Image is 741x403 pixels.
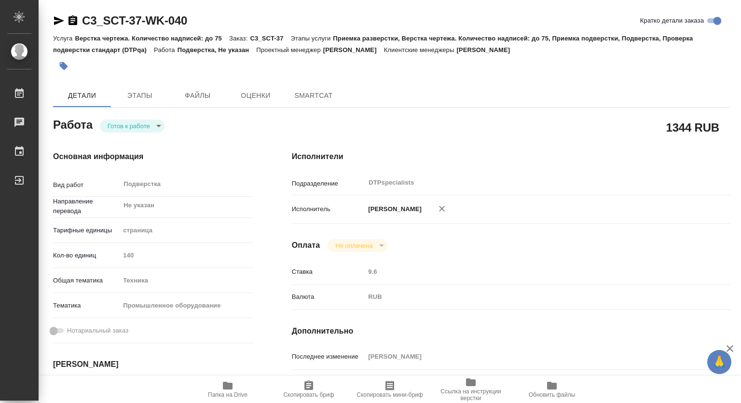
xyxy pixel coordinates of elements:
p: Ставка [292,267,365,277]
button: Папка на Drive [187,376,268,403]
p: Проектный менеджер [256,46,323,54]
p: Тематика [53,301,120,310]
button: Готов к работе [105,122,153,130]
span: Этапы [117,90,163,102]
span: Ссылка на инструкции верстки [436,388,506,402]
button: 🙏 [707,350,731,374]
h2: Работа [53,115,93,133]
button: Скопировать ссылку [67,15,79,27]
p: [PERSON_NAME] [323,46,384,54]
div: Промышленное оборудование [120,297,253,314]
p: Общая тематика [53,276,120,285]
span: Папка на Drive [208,391,247,398]
a: C3_SCT-37-WK-040 [82,14,187,27]
button: Скопировать бриф [268,376,349,403]
p: [PERSON_NAME] [456,46,517,54]
span: SmartCat [290,90,337,102]
input: Пустое поле [365,349,694,363]
h4: Оплата [292,240,320,251]
p: [PERSON_NAME] [365,204,422,214]
p: Подразделение [292,179,365,188]
span: Детали [59,90,105,102]
button: Обновить файлы [511,376,592,403]
span: Скопировать бриф [283,391,334,398]
span: 🙏 [711,352,727,372]
span: Кратко детали заказа [640,16,704,26]
div: RUB [365,289,694,305]
p: Работа [154,46,178,54]
div: Готов к работе [328,239,387,252]
h4: Дополнительно [292,325,730,337]
span: Обновить файлы [529,391,576,398]
span: Нотариальный заказ [67,326,128,336]
div: Готов к работе [100,120,165,133]
div: Техника [120,272,253,289]
button: Скопировать ссылку для ЯМессенджера [53,15,65,27]
p: Верстка чертежа. Количество надписей: до 75 [75,35,229,42]
p: Приемка разверстки, Верстка чертежа. Количество надписей: до 75, Приемка подверстки, Подверстка, ... [53,35,693,54]
p: Последнее изменение [292,352,365,362]
p: Клиентские менеджеры [384,46,457,54]
p: Услуга [53,35,75,42]
input: Пустое поле [365,265,694,279]
input: Пустое поле [120,248,253,262]
button: Скопировать мини-бриф [349,376,430,403]
span: Скопировать мини-бриф [357,391,423,398]
p: Вид работ [53,180,120,190]
button: Ссылка на инструкции верстки [430,376,511,403]
p: Направление перевода [53,197,120,216]
h4: Исполнители [292,151,730,162]
button: Удалить исполнителя [431,198,453,219]
p: Заказ: [229,35,250,42]
p: Этапы услуги [291,35,333,42]
p: Подверстка, Не указан [178,46,257,54]
span: Оценки [233,90,279,102]
h4: [PERSON_NAME] [53,359,253,370]
h2: 1344 RUB [666,119,719,135]
textarea: 1-6 检验资料 готов, в папке ин [365,375,694,391]
p: Тарифные единицы [53,226,120,235]
p: C3_SCT-37 [250,35,290,42]
p: Исполнитель [292,204,365,214]
span: Файлы [175,90,221,102]
h4: Основная информация [53,151,253,162]
button: Не оплачена [332,242,375,250]
p: Валюта [292,292,365,302]
button: Добавить тэг [53,55,74,77]
div: страница [120,222,253,239]
p: Кол-во единиц [53,251,120,260]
